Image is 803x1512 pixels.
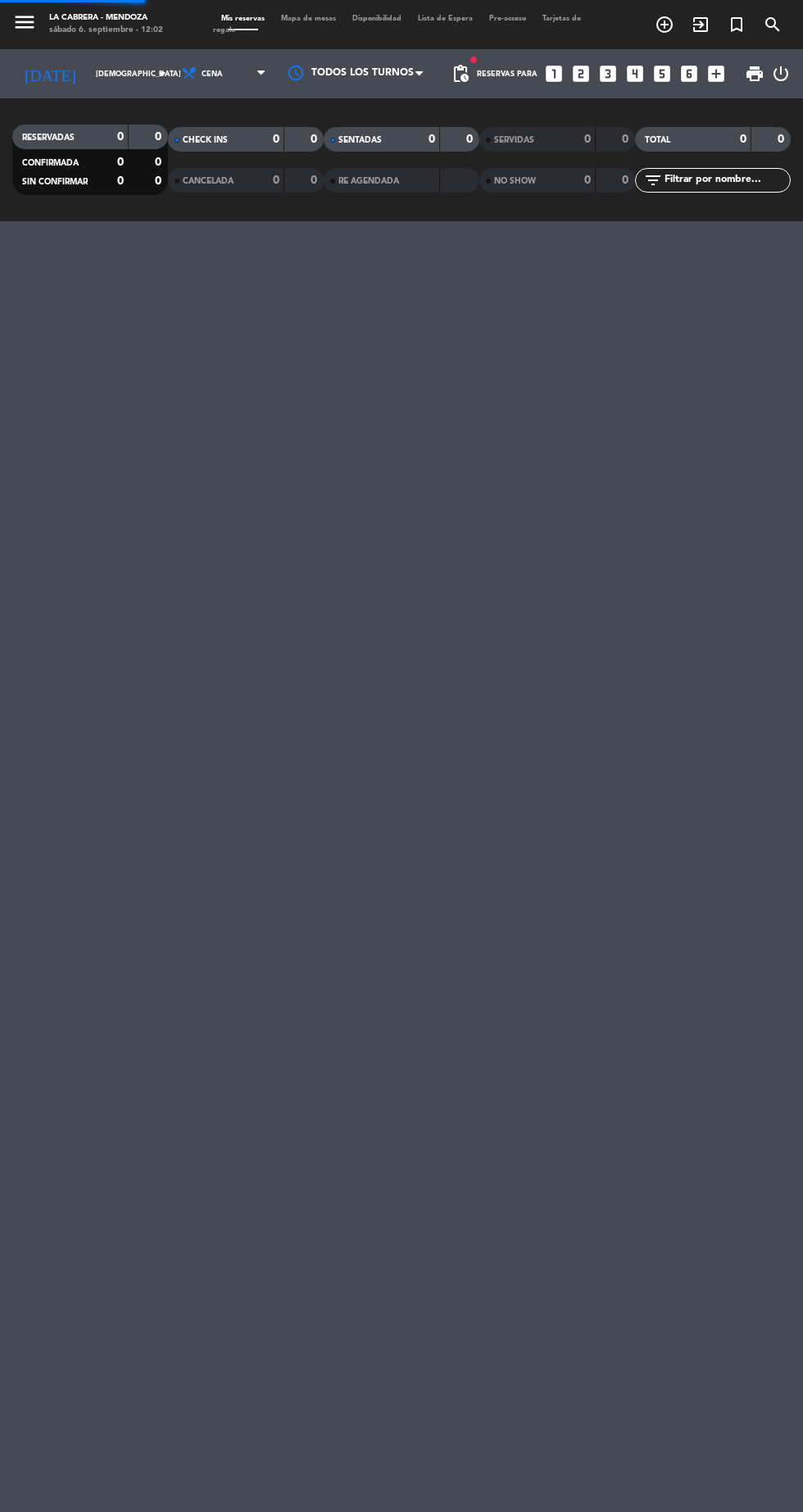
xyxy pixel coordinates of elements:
i: arrow_drop_down [152,64,172,84]
strong: 0 [584,175,591,186]
strong: 0 [311,175,320,186]
i: looks_two [570,63,592,84]
span: RESERVADAS [22,134,75,142]
span: fiber_manual_record [469,55,479,65]
i: menu [12,10,37,34]
div: LOG OUT [771,49,791,98]
i: filter_list [643,170,663,190]
span: TOTAL [645,136,670,144]
i: looks_4 [624,63,646,84]
i: looks_one [543,63,565,84]
i: looks_5 [651,63,673,84]
i: looks_3 [597,63,619,84]
span: RE AGENDADA [338,177,399,185]
i: power_settings_new [771,64,791,84]
i: add_circle_outline [655,15,674,34]
i: turned_in_not [727,15,746,34]
span: CANCELADA [183,177,234,185]
strong: 0 [117,175,124,187]
span: SERVIDAS [494,136,534,144]
strong: 0 [273,134,279,145]
strong: 0 [117,157,124,168]
span: CONFIRMADA [22,159,79,167]
strong: 0 [117,131,124,143]
span: Lista de Espera [410,15,481,22]
span: Mis reservas [213,15,273,22]
strong: 0 [622,175,632,186]
i: add_box [705,63,727,84]
strong: 0 [155,131,165,143]
span: Mapa de mesas [273,15,344,22]
strong: 0 [311,134,320,145]
strong: 0 [622,134,632,145]
span: Reservas para [477,70,538,79]
span: pending_actions [451,64,470,84]
span: print [745,64,764,84]
strong: 0 [155,157,165,168]
strong: 0 [584,134,591,145]
strong: 0 [740,134,746,145]
strong: 0 [273,175,279,186]
i: [DATE] [12,57,88,90]
div: LA CABRERA - MENDOZA [49,12,163,25]
button: menu [12,10,37,39]
i: search [763,15,783,34]
span: SENTADAS [338,136,382,144]
i: looks_6 [678,63,700,84]
span: CHECK INS [183,136,228,144]
span: Disponibilidad [344,15,410,22]
span: NO SHOW [494,177,536,185]
div: sábado 6. septiembre - 12:02 [49,25,163,37]
strong: 0 [155,175,165,187]
span: SIN CONFIRMAR [22,178,88,186]
strong: 0 [778,134,787,145]
span: Cena [202,70,223,79]
strong: 0 [429,134,435,145]
input: Filtrar por nombre... [663,171,790,189]
strong: 0 [466,134,476,145]
span: Pre-acceso [481,15,534,22]
i: exit_to_app [691,15,710,34]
